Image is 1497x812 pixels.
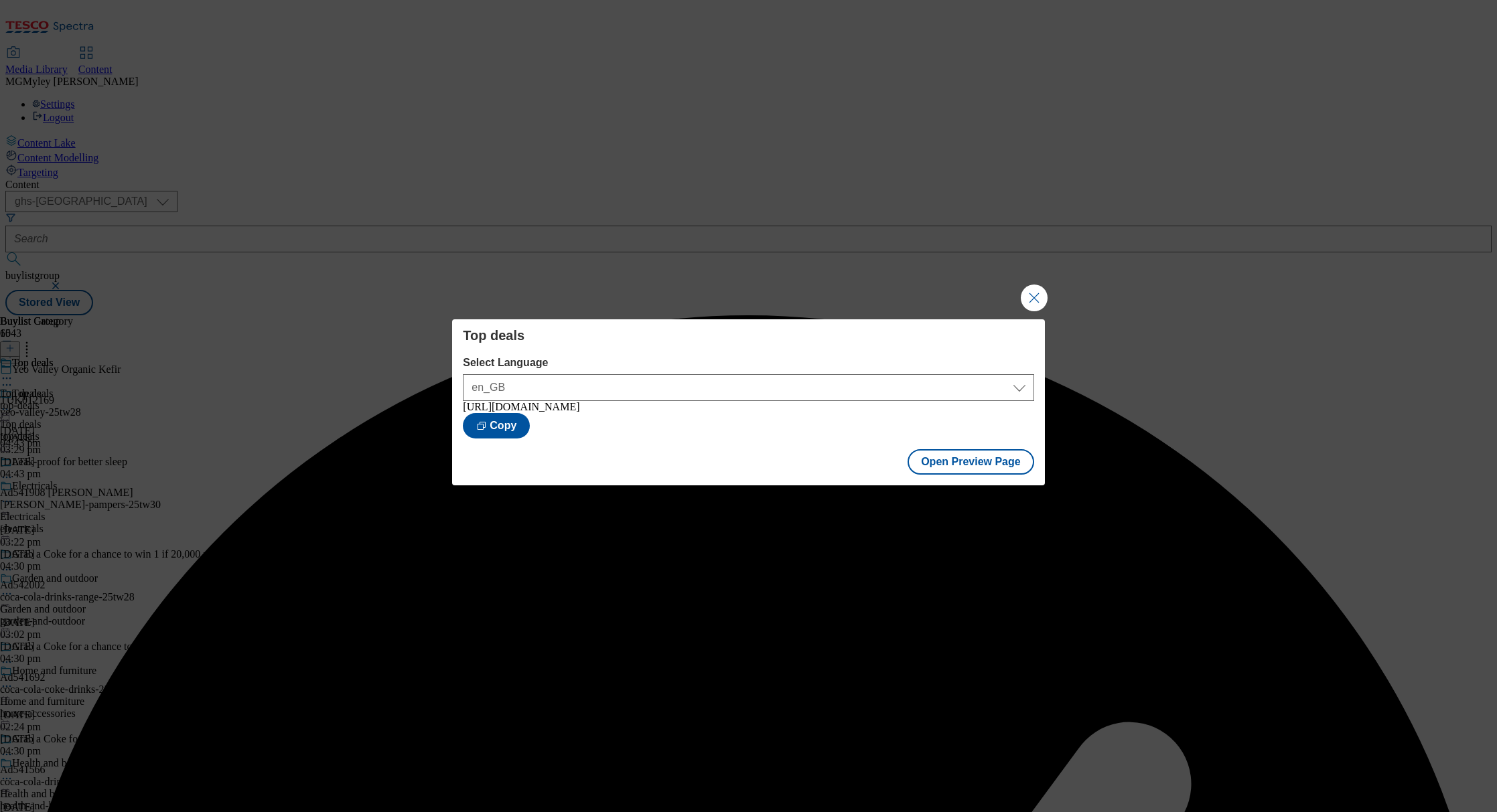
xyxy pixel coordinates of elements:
[1021,285,1048,311] button: Close Modal
[463,357,1033,369] label: Select Language
[452,319,1044,485] div: Modal
[463,401,1033,413] div: [URL][DOMAIN_NAME]
[908,449,1034,475] button: Open Preview Page
[463,327,1033,343] h4: Top deals
[463,413,530,438] button: Copy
